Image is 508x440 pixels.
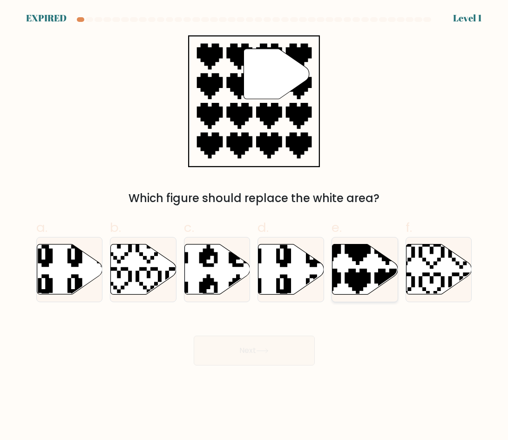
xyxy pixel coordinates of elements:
[26,11,67,25] div: EXPIRED
[332,218,342,237] span: e.
[110,218,121,237] span: b.
[257,218,269,237] span: d.
[36,218,47,237] span: a.
[42,190,467,207] div: Which figure should replace the white area?
[184,218,194,237] span: c.
[406,218,412,237] span: f.
[244,49,309,99] g: "
[453,11,482,25] div: Level 1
